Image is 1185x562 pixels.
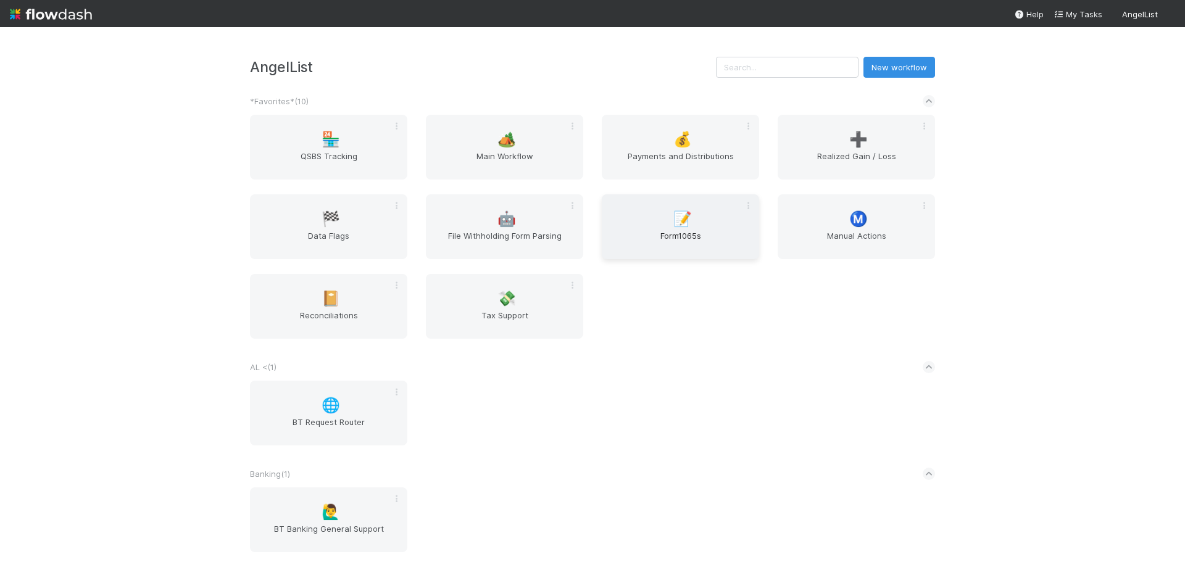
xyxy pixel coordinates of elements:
[849,131,868,147] span: ➕
[783,229,930,254] span: Manual Actions
[250,274,407,339] a: 📔Reconciliations
[250,59,716,75] h3: AngelList
[863,57,935,78] button: New workflow
[250,194,407,259] a: 🏁Data Flags
[1122,9,1158,19] span: AngelList
[322,131,340,147] span: 🏪
[607,150,754,175] span: Payments and Distributions
[322,291,340,307] span: 📔
[849,211,868,227] span: Ⓜ️
[1054,9,1102,19] span: My Tasks
[673,211,692,227] span: 📝
[322,397,340,413] span: 🌐
[431,150,578,175] span: Main Workflow
[250,469,290,479] span: Banking ( 1 )
[778,115,935,180] a: ➕Realized Gain / Loss
[426,115,583,180] a: 🏕️Main Workflow
[250,115,407,180] a: 🏪QSBS Tracking
[1014,8,1044,20] div: Help
[322,211,340,227] span: 🏁
[250,381,407,445] a: 🌐BT Request Router
[778,194,935,259] a: Ⓜ️Manual Actions
[255,150,402,175] span: QSBS Tracking
[497,211,516,227] span: 🤖
[673,131,692,147] span: 💰
[255,523,402,547] span: BT Banking General Support
[602,115,759,180] a: 💰Payments and Distributions
[497,291,516,307] span: 💸
[255,309,402,334] span: Reconciliations
[431,229,578,254] span: File Withholding Form Parsing
[255,416,402,440] span: BT Request Router
[10,4,92,25] img: logo-inverted-e16ddd16eac7371096b0.svg
[783,150,930,175] span: Realized Gain / Loss
[1054,8,1102,20] a: My Tasks
[250,96,309,106] span: *Favorites* ( 10 )
[1163,9,1175,21] img: avatar_cfa6ccaa-c7d9-46b3-b608-2ec56ecf97ad.png
[426,194,583,259] a: 🤖File Withholding Form Parsing
[250,362,276,372] span: AL < ( 1 )
[431,309,578,334] span: Tax Support
[255,229,402,254] span: Data Flags
[322,504,340,520] span: 🙋‍♂️
[607,229,754,254] span: Form1065s
[250,487,407,552] a: 🙋‍♂️BT Banking General Support
[602,194,759,259] a: 📝Form1065s
[716,57,859,78] input: Search...
[426,274,583,339] a: 💸Tax Support
[497,131,516,147] span: 🏕️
